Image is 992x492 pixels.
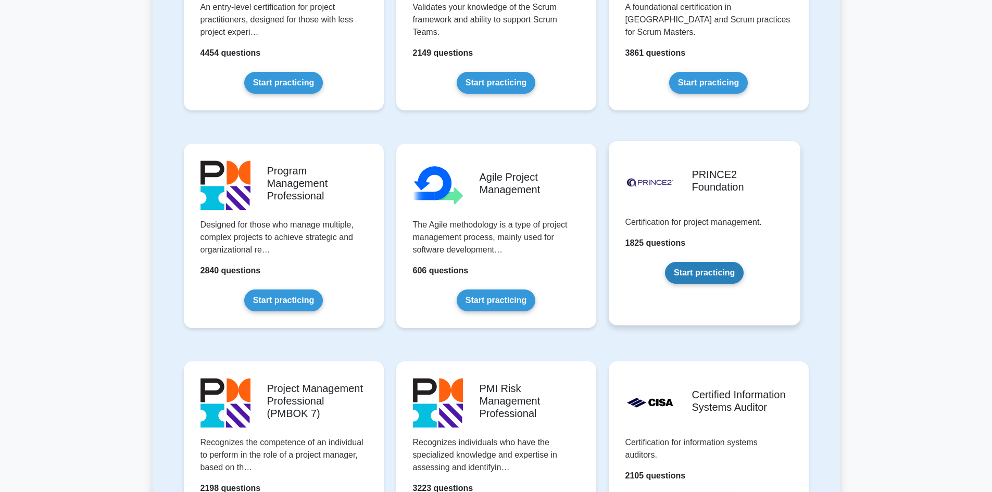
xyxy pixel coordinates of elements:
[244,72,323,94] a: Start practicing
[244,289,323,311] a: Start practicing
[457,289,535,311] a: Start practicing
[457,72,535,94] a: Start practicing
[669,72,748,94] a: Start practicing
[665,262,744,284] a: Start practicing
